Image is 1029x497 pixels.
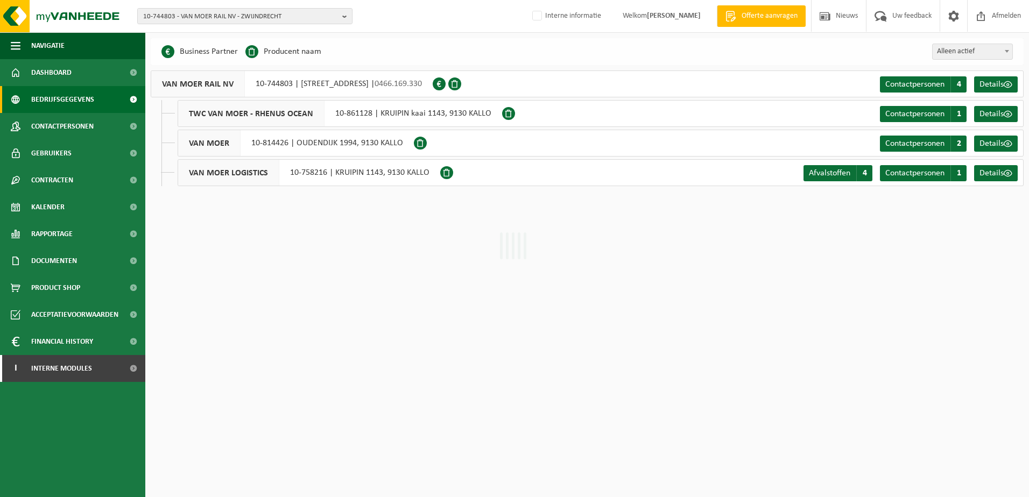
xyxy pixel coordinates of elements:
[974,106,1018,122] a: Details
[151,71,245,97] span: VAN MOER RAIL NV
[880,136,967,152] a: Contactpersonen 2
[885,80,945,89] span: Contactpersonen
[31,274,80,301] span: Product Shop
[530,8,601,24] label: Interne informatie
[137,8,353,24] button: 10-744803 - VAN MOER RAIL NV - ZWIJNDRECHT
[979,169,1004,177] span: Details
[31,301,118,328] span: Acceptatievoorwaarden
[880,76,967,93] a: Contactpersonen 4
[979,110,1004,118] span: Details
[31,221,73,247] span: Rapportage
[31,86,94,113] span: Bedrijfsgegevens
[932,44,1013,60] span: Alleen actief
[178,130,414,157] div: 10-814426 | OUDENDIJK 1994, 9130 KALLO
[804,165,872,181] a: Afvalstoffen 4
[31,32,65,59] span: Navigatie
[885,110,945,118] span: Contactpersonen
[178,159,440,186] div: 10-758216 | KRUIPIN 1143, 9130 KALLO
[974,76,1018,93] a: Details
[880,165,967,181] a: Contactpersonen 1
[151,70,433,97] div: 10-744803 | [STREET_ADDRESS] |
[31,59,72,86] span: Dashboard
[809,169,850,177] span: Afvalstoffen
[933,44,1012,59] span: Alleen actief
[31,247,77,274] span: Documenten
[647,12,701,20] strong: [PERSON_NAME]
[974,165,1018,181] a: Details
[880,106,967,122] a: Contactpersonen 1
[950,165,967,181] span: 1
[245,44,321,60] li: Producent naam
[885,139,945,148] span: Contactpersonen
[375,80,422,88] span: 0466.169.330
[31,194,65,221] span: Kalender
[143,9,338,25] span: 10-744803 - VAN MOER RAIL NV - ZWIJNDRECHT
[11,355,20,382] span: I
[178,100,502,127] div: 10-861128 | KRUIPIN kaai 1143, 9130 KALLO
[178,160,279,186] span: VAN MOER LOGISTICS
[979,80,1004,89] span: Details
[885,169,945,177] span: Contactpersonen
[31,167,73,194] span: Contracten
[950,76,967,93] span: 4
[717,5,806,27] a: Offerte aanvragen
[950,136,967,152] span: 2
[31,140,72,167] span: Gebruikers
[31,355,92,382] span: Interne modules
[31,328,93,355] span: Financial History
[178,101,325,126] span: TWC VAN MOER - RHENUS OCEAN
[31,113,94,140] span: Contactpersonen
[178,130,241,156] span: VAN MOER
[739,11,800,22] span: Offerte aanvragen
[979,139,1004,148] span: Details
[856,165,872,181] span: 4
[950,106,967,122] span: 1
[161,44,238,60] li: Business Partner
[974,136,1018,152] a: Details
